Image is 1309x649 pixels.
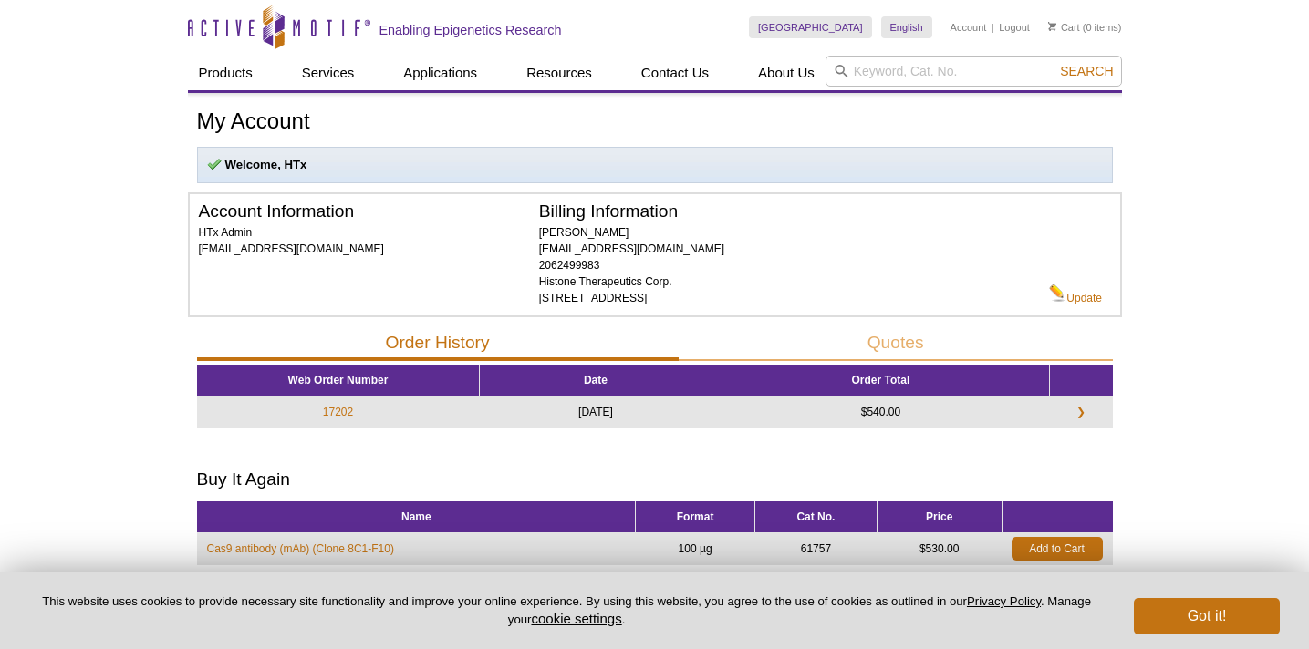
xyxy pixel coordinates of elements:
a: Services [291,56,366,90]
h2: Billing Information [539,203,1050,220]
li: | [992,16,994,38]
button: Got it! [1134,598,1280,634]
p: This website uses cookies to provide necessary site functionality and improve your online experie... [29,593,1104,628]
th: Cat No. [755,501,878,533]
td: [DATE] [479,397,712,428]
h1: My Account [197,109,1113,136]
a: Cas9 antibody (mAb) (Clone 8C1-F10) [207,541,394,557]
a: [GEOGRAPHIC_DATA] [749,16,872,38]
li: (0 items) [1048,16,1122,38]
button: Order History [197,326,679,361]
span: [PERSON_NAME] [EMAIL_ADDRESS][DOMAIN_NAME] 2062499983 Histone Therapeutics Corp. [STREET_ADDRESS] [539,226,724,304]
a: Account [951,21,987,34]
a: Add to Cart [1012,537,1103,561]
a: Contact Us [630,56,720,90]
a: English [881,16,932,38]
th: Order Total [712,365,1049,397]
a: Logout [999,21,1030,34]
a: Products [188,56,264,90]
td: $530.00 [877,532,1002,564]
h2: Account Information [199,203,539,220]
th: Format [636,501,755,533]
th: Date [479,365,712,397]
img: Edit [1049,283,1066,302]
a: About Us [747,56,826,90]
th: Price [877,501,1002,533]
a: Resources [515,56,603,90]
th: Name [197,501,636,533]
th: Web Order Number [197,365,479,397]
button: Search [1054,63,1118,79]
a: Privacy Policy [967,594,1041,608]
span: HTx Admin [EMAIL_ADDRESS][DOMAIN_NAME] [199,226,384,255]
img: Your Cart [1048,22,1056,31]
td: $540.00 [712,397,1049,428]
a: 17202 [323,404,353,420]
p: Welcome, HTx [207,157,1103,173]
a: Update [1049,283,1102,306]
td: 100 µg [636,532,755,564]
button: Quotes [679,326,1113,361]
h2: Buy It Again [197,471,1113,488]
a: ❯ [1065,404,1096,420]
input: Keyword, Cat. No. [826,56,1122,87]
a: Applications [392,56,488,90]
button: cookie settings [531,611,621,626]
td: 61757 [755,532,878,564]
span: Search [1060,64,1113,78]
h2: Enabling Epigenetics Research [379,22,562,38]
a: Cart [1048,21,1080,34]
